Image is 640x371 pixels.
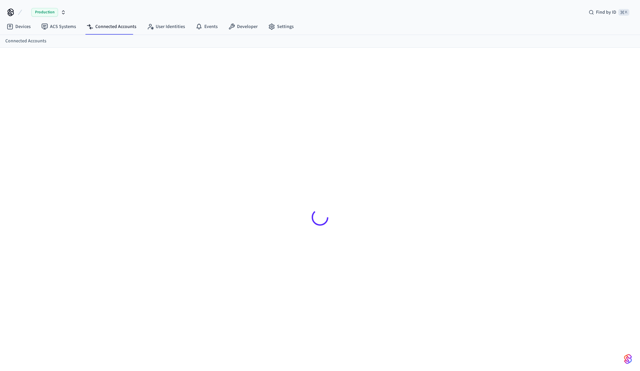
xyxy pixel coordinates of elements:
[596,9,616,16] span: Find by ID
[142,21,190,33] a: User Identities
[263,21,299,33] a: Settings
[31,8,58,17] span: Production
[5,38,46,45] a: Connected Accounts
[624,354,632,364] img: SeamLogoGradient.69752ec5.svg
[223,21,263,33] a: Developer
[81,21,142,33] a: Connected Accounts
[1,21,36,33] a: Devices
[190,21,223,33] a: Events
[583,6,635,18] div: Find by ID⌘ K
[618,9,629,16] span: ⌘ K
[36,21,81,33] a: ACS Systems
